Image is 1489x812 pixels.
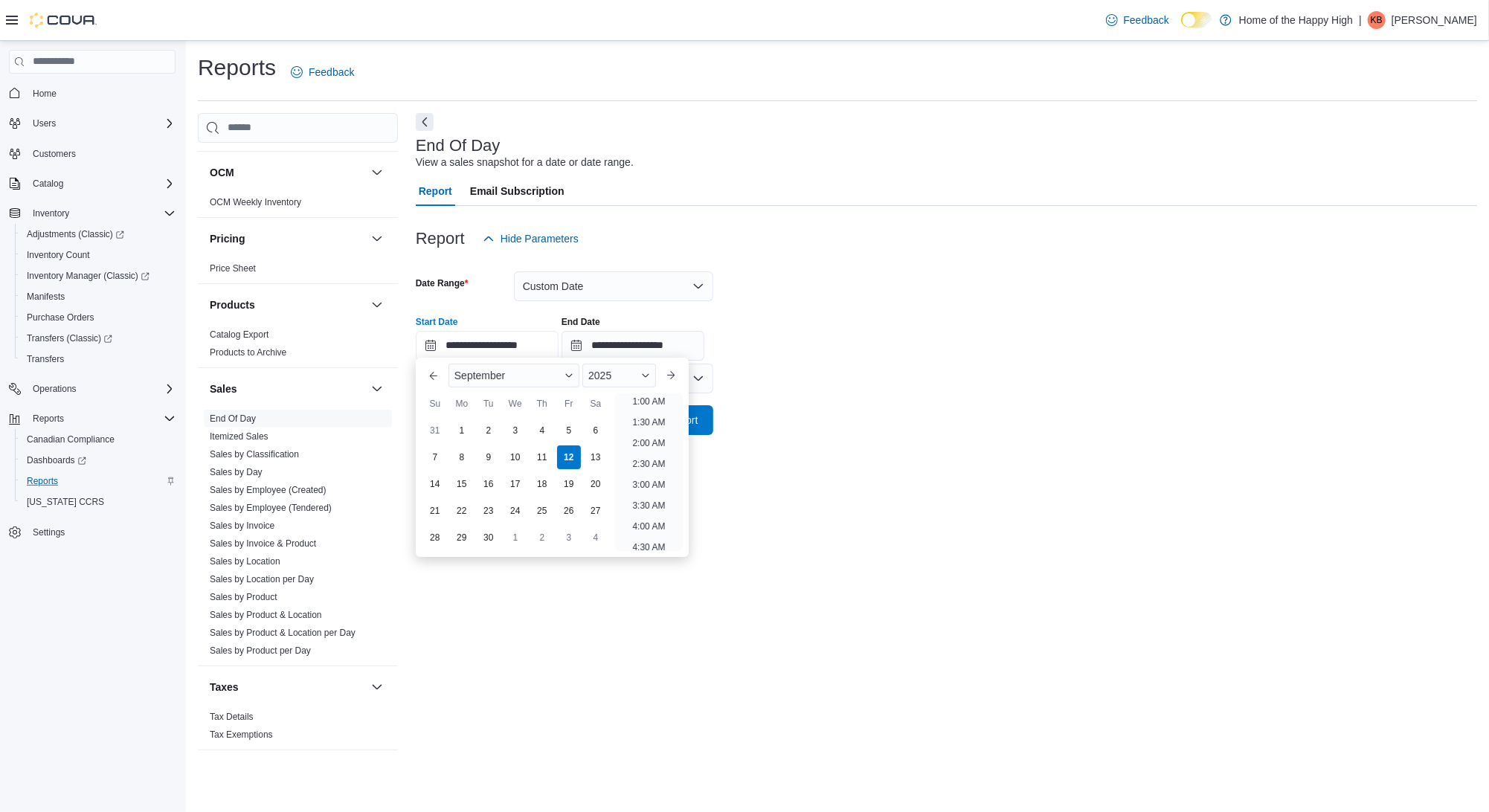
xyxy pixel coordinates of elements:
div: day-10 [504,445,527,469]
a: [US_STATE] CCRS [21,493,110,511]
a: Purchase Orders [21,309,100,326]
span: Reports [33,413,64,425]
button: Settings [3,521,181,543]
a: Sales by Employee (Created) [210,485,327,495]
input: Dark Mode [1181,12,1212,28]
span: Inventory [27,204,176,222]
div: day-27 [584,499,608,523]
span: Adjustments (Classic) [21,225,176,243]
button: Operations [27,380,83,398]
div: Products [198,326,398,367]
button: Custom Date [514,271,713,301]
button: Next month [659,364,683,387]
span: Manifests [21,288,176,306]
div: day-25 [530,499,554,523]
div: day-7 [423,445,447,469]
div: day-11 [530,445,554,469]
li: 3:30 AM [626,497,671,515]
div: Fr [557,392,581,416]
span: Inventory Count [21,246,176,264]
a: Adjustments (Classic) [15,224,181,245]
li: 1:30 AM [626,413,671,431]
div: day-1 [504,526,527,550]
h3: OCM [210,165,234,180]
div: day-2 [477,419,501,442]
span: Transfers [21,350,176,368]
div: Sa [584,392,608,416]
label: End Date [562,316,600,328]
span: Inventory Manager (Classic) [21,267,176,285]
button: Inventory Count [15,245,181,265]
a: Sales by Invoice [210,521,274,531]
span: Operations [27,380,176,398]
div: Mo [450,392,474,416]
div: We [504,392,527,416]
span: 2025 [588,370,611,381]
button: Home [3,83,181,104]
button: Sales [368,380,386,398]
span: Transfers [27,353,64,365]
span: Home [33,88,57,100]
a: Transfers (Classic) [15,328,181,349]
button: Catalog [3,173,181,194]
li: 4:00 AM [626,518,671,535]
button: [US_STATE] CCRS [15,492,181,512]
div: Pricing [198,260,398,283]
a: Dashboards [15,450,181,471]
span: Manifests [27,291,65,303]
div: day-16 [477,472,501,496]
div: day-28 [423,526,447,550]
input: Press the down key to open a popover containing a calendar. [562,331,704,361]
span: Purchase Orders [21,309,176,326]
a: Inventory Manager (Classic) [21,267,155,285]
div: September, 2025 [422,417,609,551]
a: Catalog Export [210,329,268,340]
a: End Of Day [210,413,256,424]
div: day-5 [557,419,581,442]
a: Sales by Product [210,592,277,602]
button: Reports [15,471,181,492]
p: | [1359,11,1362,29]
button: Manifests [15,286,181,307]
a: Sales by Product per Day [210,645,311,656]
div: Su [423,392,447,416]
label: Date Range [416,277,469,289]
button: Transfers [15,349,181,370]
div: Th [530,392,554,416]
span: Transfers (Classic) [21,329,176,347]
button: Users [3,113,181,134]
span: Customers [27,144,176,163]
button: Products [210,297,365,312]
li: 1:00 AM [626,393,671,410]
a: Tax Details [210,712,254,722]
a: Feedback [285,57,360,87]
nav: Complex example [9,77,176,582]
a: Sales by Product & Location per Day [210,628,356,638]
button: Next [416,113,434,131]
div: day-3 [557,526,581,550]
div: day-19 [557,472,581,496]
div: Button. Open the year selector. 2025 is currently selected. [582,364,656,387]
span: Transfers (Classic) [27,332,112,344]
div: day-30 [477,526,501,550]
a: Itemized Sales [210,431,268,442]
button: Canadian Compliance [15,429,181,450]
span: Catalog [27,175,176,193]
button: Reports [3,408,181,429]
a: Settings [27,523,71,541]
span: Inventory Manager (Classic) [27,270,149,282]
div: day-15 [450,472,474,496]
div: day-2 [530,526,554,550]
h3: Taxes [210,680,239,695]
button: Pricing [210,231,365,246]
span: Hide Parameters [501,231,579,246]
button: Open list of options [692,373,704,384]
span: Users [33,117,56,129]
button: Previous Month [422,364,446,387]
h3: Pricing [210,231,245,246]
span: Dashboards [21,451,176,469]
button: Sales [210,381,365,396]
div: day-18 [530,472,554,496]
button: OCM [210,165,365,180]
button: Reports [27,410,70,428]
